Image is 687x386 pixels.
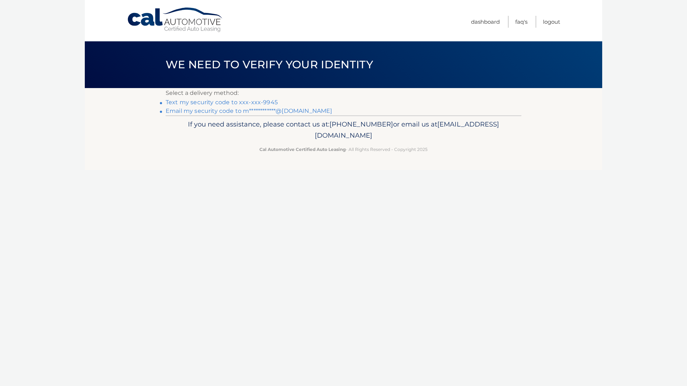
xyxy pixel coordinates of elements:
[543,16,560,28] a: Logout
[170,146,517,153] p: - All Rights Reserved - Copyright 2025
[166,99,278,106] a: Text my security code to xxx-xxx-9945
[127,7,224,33] a: Cal Automotive
[515,16,527,28] a: FAQ's
[166,88,521,98] p: Select a delivery method:
[471,16,500,28] a: Dashboard
[259,147,346,152] strong: Cal Automotive Certified Auto Leasing
[170,119,517,142] p: If you need assistance, please contact us at: or email us at
[329,120,393,128] span: [PHONE_NUMBER]
[166,58,373,71] span: We need to verify your identity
